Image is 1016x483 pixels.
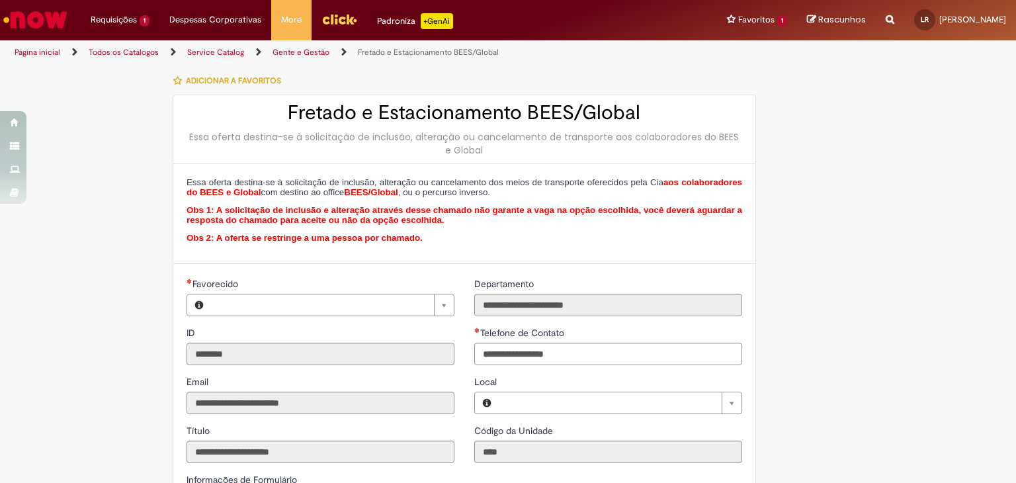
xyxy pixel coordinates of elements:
[192,278,241,290] span: Necessários - Favorecido
[807,14,866,26] a: Rascunhos
[921,15,929,24] span: LR
[187,326,198,339] label: Somente leitura - ID
[187,424,212,437] label: Somente leitura - Título
[187,294,211,316] button: Favorecido, Visualizar este registro
[89,47,159,58] a: Todos os Catálogos
[281,13,302,26] span: More
[187,376,211,388] span: Somente leitura - Email
[187,233,423,243] span: Obs 2: A oferta se restringe a uma pessoa por chamado.
[187,130,742,157] div: Essa oferta destina-se à solicitação de inclusão, alteração ou cancelamento de transporte aos col...
[15,47,60,58] a: Página inicial
[187,177,742,198] span: aos colaboradores do BEES e Global
[187,279,192,284] span: Necessários
[777,15,787,26] span: 1
[187,102,742,124] h2: Fretado e Estacionamento BEES/Global
[474,278,536,290] span: Somente leitura - Departamento
[738,13,775,26] span: Favoritos
[187,205,742,226] span: Obs 1: A solicitação de inclusão e alteração através desse chamado não garante a vaga na opção es...
[474,376,499,388] span: Local
[474,425,556,437] span: Somente leitura - Código da Unidade
[474,294,742,316] input: Departamento
[10,40,667,65] ul: Trilhas de página
[321,9,357,29] img: click_logo_yellow_360x200.png
[169,13,261,26] span: Despesas Corporativas
[344,187,398,197] span: BEES/Global
[187,327,198,339] span: Somente leitura - ID
[818,13,866,26] span: Rascunhos
[140,15,149,26] span: 1
[358,47,499,58] a: Fretado e Estacionamento BEES/Global
[474,328,480,333] span: Obrigatório Preenchido
[91,13,137,26] span: Requisições
[377,13,453,29] div: Padroniza
[421,13,453,29] p: +GenAi
[273,47,329,58] a: Gente e Gestão
[474,424,556,437] label: Somente leitura - Código da Unidade
[475,392,499,414] button: Local, Visualizar este registro
[211,294,454,316] a: Limpar campo Favorecido
[1,7,69,33] img: ServiceNow
[173,67,288,95] button: Adicionar a Favoritos
[187,177,742,198] span: Essa oferta destina-se à solicitação de inclusão, alteração ou cancelamento dos meios de transpor...
[187,375,211,388] label: Somente leitura - Email
[187,425,212,437] span: Somente leitura - Título
[187,343,454,365] input: ID
[474,343,742,365] input: Telefone de Contato
[939,14,1006,25] span: [PERSON_NAME]
[480,327,567,339] span: Telefone de Contato
[187,47,244,58] a: Service Catalog
[187,441,454,463] input: Título
[499,392,741,414] a: Limpar campo Local
[474,441,742,463] input: Código da Unidade
[186,75,281,86] span: Adicionar a Favoritos
[474,277,536,290] label: Somente leitura - Departamento
[187,392,454,414] input: Email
